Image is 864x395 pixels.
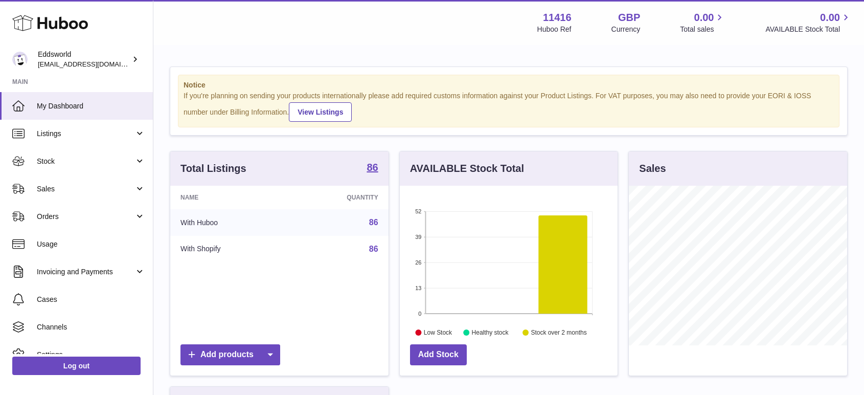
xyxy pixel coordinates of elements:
[537,25,572,34] div: Huboo Ref
[680,11,725,34] a: 0.00 Total sales
[170,186,288,209] th: Name
[531,329,586,336] text: Stock over 2 months
[289,102,352,122] a: View Listings
[369,245,378,253] a: 86
[369,218,378,227] a: 86
[820,11,840,25] span: 0.00
[37,239,145,249] span: Usage
[180,162,246,175] h3: Total Listings
[415,259,421,266] text: 26
[367,162,378,172] strong: 86
[170,209,288,236] td: With Huboo
[618,11,640,25] strong: GBP
[415,285,421,291] text: 13
[170,236,288,262] td: With Shopify
[418,311,421,317] text: 0
[37,101,145,111] span: My Dashboard
[38,60,150,68] span: [EMAIL_ADDRESS][DOMAIN_NAME]
[367,162,378,174] a: 86
[37,157,134,166] span: Stock
[37,212,134,222] span: Orders
[424,329,452,336] text: Low Stock
[37,129,134,139] span: Listings
[180,344,280,365] a: Add products
[37,295,145,304] span: Cases
[765,11,852,34] a: 0.00 AVAILABLE Stock Total
[410,162,524,175] h3: AVAILABLE Stock Total
[471,329,509,336] text: Healthy stock
[415,208,421,214] text: 52
[680,25,725,34] span: Total sales
[639,162,666,175] h3: Sales
[37,184,134,194] span: Sales
[38,50,130,69] div: Eddsworld
[415,234,421,240] text: 39
[543,11,572,25] strong: 11416
[37,267,134,277] span: Invoicing and Payments
[184,80,834,90] strong: Notice
[410,344,467,365] a: Add Stock
[611,25,641,34] div: Currency
[765,25,852,34] span: AVAILABLE Stock Total
[288,186,389,209] th: Quantity
[184,91,834,122] div: If you're planning on sending your products internationally please add required customs informati...
[12,52,28,67] img: internalAdmin-11416@internal.huboo.com
[694,11,714,25] span: 0.00
[37,350,145,360] span: Settings
[37,322,145,332] span: Channels
[12,357,141,375] a: Log out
